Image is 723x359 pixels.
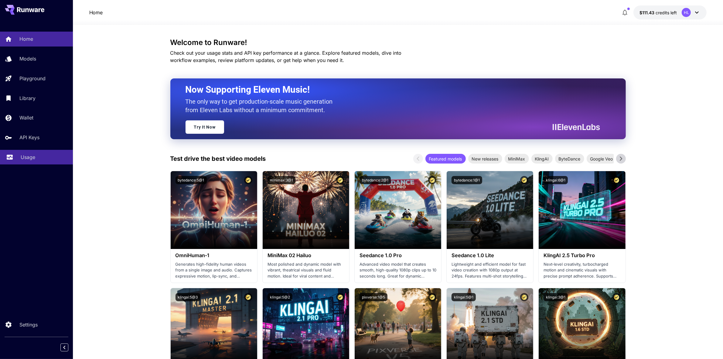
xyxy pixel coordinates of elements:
[19,55,36,62] p: Models
[505,154,529,164] div: MiniMax
[544,176,568,184] button: klingai:6@1
[425,154,466,164] div: Featured models
[531,156,553,162] span: KlingAI
[186,97,337,114] p: The only way to get production-scale music generation from Eleven Labs without a minimum commitment.
[682,8,691,17] div: HL
[89,9,103,16] nav: breadcrumb
[21,154,35,161] p: Usage
[531,154,553,164] div: KlingAI
[176,253,252,258] h3: OmniHuman‑1
[468,154,502,164] div: New releases
[452,261,528,279] p: Lightweight and efficient model for fast video creation with 1080p output at 24fps. Features mult...
[428,176,436,184] button: Certified Model – Vetted for best performance and includes a commercial license.
[244,176,252,184] button: Certified Model – Vetted for best performance and includes a commercial license.
[60,343,68,351] button: Collapse sidebar
[65,342,73,353] div: Collapse sidebar
[360,293,387,301] button: pixverse:1@5
[19,321,38,328] p: Settings
[19,75,46,82] p: Playground
[244,293,252,301] button: Certified Model – Vetted for best performance and includes a commercial license.
[544,253,620,258] h3: KlingAI 2.5 Turbo Pro
[505,156,529,162] span: MiniMax
[520,176,528,184] button: Certified Model – Vetted for best performance and includes a commercial license.
[425,156,466,162] span: Featured models
[170,38,626,47] h3: Welcome to Runware!
[633,5,707,19] button: $111.42985HL
[19,134,39,141] p: API Keys
[360,261,436,279] p: Advanced video model that creates smooth, high-quality 1080p clips up to 10 seconds long. Great f...
[170,50,402,63] span: Check out your usage stats and API key performance at a glance. Explore featured models, dive int...
[186,120,224,134] a: Try It Now
[360,176,391,184] button: bytedance:2@1
[639,9,677,16] div: $111.42985
[268,176,295,184] button: minimax:3@1
[176,293,200,301] button: klingai:5@3
[171,171,257,249] img: alt
[587,156,617,162] span: Google Veo
[268,253,344,258] h3: MiniMax 02 Hailuo
[355,171,441,249] img: alt
[336,293,344,301] button: Certified Model – Vetted for best performance and includes a commercial license.
[656,10,677,15] span: credits left
[170,154,266,163] p: Test drive the best video models
[612,176,621,184] button: Certified Model – Vetted for best performance and includes a commercial license.
[19,95,36,102] p: Library
[89,9,103,16] a: Home
[19,114,33,121] p: Wallet
[452,176,482,184] button: bytedance:1@1
[544,261,620,279] p: Next‑level creativity, turbocharged motion and cinematic visuals with precise prompt adherence. S...
[544,293,568,301] button: klingai:3@1
[428,293,436,301] button: Certified Model – Vetted for best performance and includes a commercial license.
[639,10,656,15] span: $111.43
[447,171,533,249] img: alt
[612,293,621,301] button: Certified Model – Vetted for best performance and includes a commercial license.
[520,293,528,301] button: Certified Model – Vetted for best performance and includes a commercial license.
[587,154,617,164] div: Google Veo
[19,35,33,43] p: Home
[176,176,207,184] button: bytedance:5@1
[186,84,595,95] h2: Now Supporting Eleven Music!
[555,156,584,162] span: ByteDance
[268,261,344,279] p: Most polished and dynamic model with vibrant, theatrical visuals and fluid motion. Ideal for vira...
[176,261,252,279] p: Generates high-fidelity human videos from a single image and audio. Captures expressive motion, l...
[452,253,528,258] h3: Seedance 1.0 Lite
[468,156,502,162] span: New releases
[555,154,584,164] div: ByteDance
[452,293,476,301] button: klingai:5@1
[263,171,349,249] img: alt
[360,253,436,258] h3: Seedance 1.0 Pro
[268,293,292,301] button: klingai:5@2
[539,171,625,249] img: alt
[336,176,344,184] button: Certified Model – Vetted for best performance and includes a commercial license.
